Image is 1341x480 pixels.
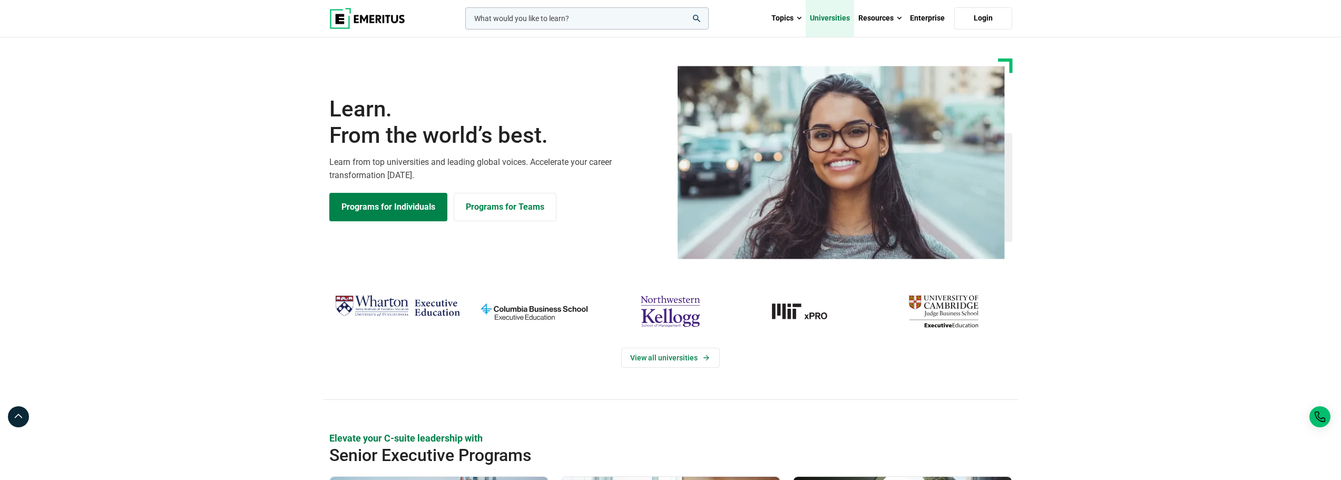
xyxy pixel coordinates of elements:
a: MIT-xPRO [744,291,870,332]
img: Wharton Executive Education [335,291,461,322]
a: Login [954,7,1012,30]
h1: Learn. [329,96,664,149]
input: woocommerce-product-search-field-0 [465,7,709,30]
a: Explore Programs [329,193,447,221]
p: Elevate your C-suite leadership with [329,432,1012,445]
h2: Senior Executive Programs [329,445,944,466]
img: MIT xPRO [744,291,870,332]
span: From the world’s best. [329,122,664,149]
img: columbia-business-school [471,291,597,332]
img: cambridge-judge-business-school [880,291,1006,332]
a: View Universities [621,348,720,368]
img: Learn from the world's best [678,66,1005,259]
p: Learn from top universities and leading global voices. Accelerate your career transformation [DATE]. [329,155,664,182]
a: Explore for Business [454,193,556,221]
img: northwestern-kellogg [608,291,733,332]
